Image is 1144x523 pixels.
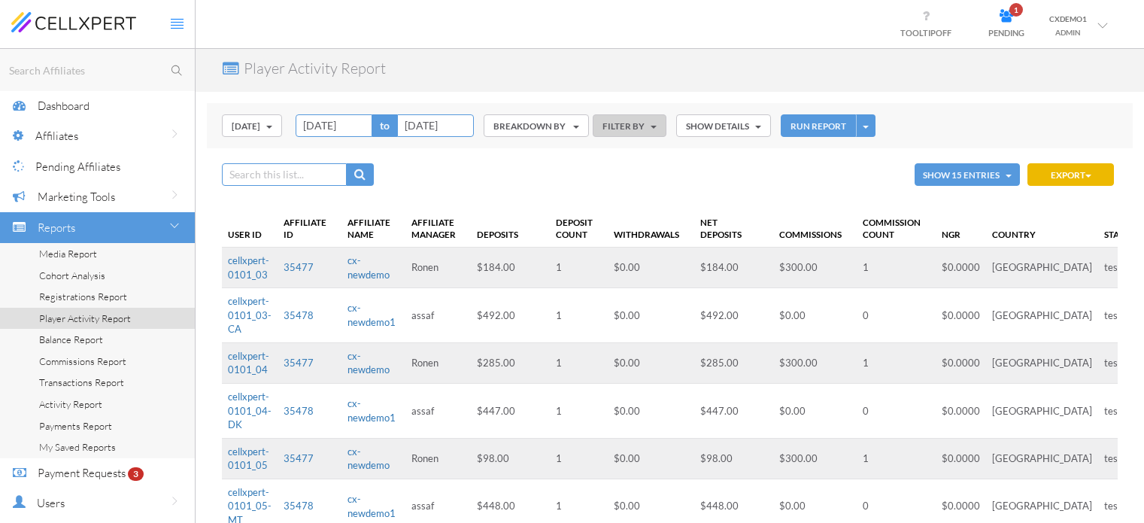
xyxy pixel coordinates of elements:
td: $492.00 [471,288,550,343]
td: $0.0000 [936,288,986,343]
td: $0.00 [608,288,694,343]
span: Show 15 Entries [923,169,1000,180]
span: Marketing Tools [38,190,115,204]
th: Commission Count: activate to sort column ascending [857,197,936,248]
span: to [372,114,397,137]
th: NGR: activate to sort column ascending [936,197,986,248]
th: Commissions: activate to sort column ascending [773,197,857,248]
td: [GEOGRAPHIC_DATA] [986,288,1098,343]
span: TOOLTIP [900,28,951,38]
span: Payment Requests [38,466,126,480]
button: RUN REPORT [781,114,856,138]
td: Ronen [405,342,471,383]
a: 35478 [284,500,314,512]
button: SHOW DETAILS [676,114,771,137]
td: 1 [550,438,608,479]
span: PENDING [988,28,1024,38]
th: Withdrawals: activate to sort column ascending [608,197,694,248]
td: $0.00 [608,342,694,383]
th: Affiliate ID: activate to sort column ascending [278,197,341,248]
td: $0.00 [608,383,694,438]
td: $184.00 [471,248,550,288]
td: 1 [550,342,608,383]
span: 3 [128,467,144,481]
button: Export [1027,163,1114,186]
td: 1 [550,383,608,438]
td: [GEOGRAPHIC_DATA] [986,248,1098,288]
td: $0.00 [608,248,694,288]
th: Net Deposits: activate to sort column ascending [694,197,773,248]
td: 1 [857,248,936,288]
span: Reports [38,220,75,235]
span: Activity Report [39,398,102,410]
td: $300.00 [773,438,857,479]
td: Ronen [405,438,471,479]
td: $492.00 [694,288,773,343]
td: assaf [405,383,471,438]
span: Breakdown By [493,120,566,131]
span: OFF [936,28,951,38]
td: 1 [550,248,608,288]
span: Media Report [39,248,97,260]
th: Country: activate to sort column ascending [986,197,1098,248]
td: [GEOGRAPHIC_DATA] [986,342,1098,383]
input: Search Affiliates [6,61,195,80]
td: $0.0000 [936,383,986,438]
td: $98.00 [471,438,550,479]
span: Registrations Report [39,290,127,303]
span: Affiliates [35,129,78,143]
a: cx-newdemo [347,350,390,376]
td: [GEOGRAPHIC_DATA] [986,383,1098,438]
img: cellxpert-logo.svg [11,12,136,32]
button: [DATE] [222,114,282,137]
td: $98.00 [694,438,773,479]
input: Search this list... [222,163,347,186]
a: cx-newdemo1 [347,493,396,519]
span: Transactions Report [39,376,124,388]
a: 35478 [284,309,314,321]
td: $300.00 [773,342,857,383]
a: 35477 [284,357,314,369]
td: 1 [857,342,936,383]
span: Users [37,496,65,510]
span: Balance Report [39,333,103,345]
td: 1 [550,288,608,343]
a: cellxpert-0101_04 [228,350,269,376]
span: Cohort Analysis [39,269,105,281]
a: 35477 [284,261,314,273]
span: Commissions Report [39,355,126,367]
td: $0.0000 [936,248,986,288]
a: cx-newdemo1 [347,397,396,424]
span: Payments Report [39,420,112,432]
th: Deposit Count: activate to sort column ascending [550,197,608,248]
td: $447.00 [471,383,550,438]
th: User ID: activate to sort column descending [222,197,278,248]
td: $285.00 [694,342,773,383]
td: 1 [857,438,936,479]
td: $447.00 [694,383,773,438]
td: $0.0000 [936,438,986,479]
td: [GEOGRAPHIC_DATA] [986,438,1098,479]
td: $285.00 [471,342,550,383]
td: 0 [857,383,936,438]
th: Affiliate Name: activate to sort column ascending [341,197,405,248]
td: $0.00 [608,438,694,479]
p: Player Activity Report [244,58,386,80]
td: 0 [857,288,936,343]
td: $184.00 [694,248,773,288]
a: cx-newdemo [347,445,390,472]
span: Player Activity Report [39,312,131,324]
span: Dashboard [38,99,90,113]
a: cellxpert-0101_03 [228,254,269,281]
div: ADMIN [1049,26,1087,39]
span: My Saved Reports [39,441,116,453]
a: cellxpert-0101_03-CA [228,295,272,335]
a: cellxpert-0101_05 [228,445,269,472]
a: cx-newdemo1 [347,302,396,328]
td: assaf [405,288,471,343]
a: cx-newdemo [347,254,390,281]
td: $0.0000 [936,342,986,383]
td: $300.00 [773,248,857,288]
span: 1 [1009,3,1023,17]
td: $0.00 [773,383,857,438]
